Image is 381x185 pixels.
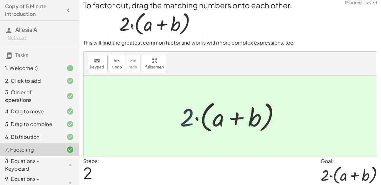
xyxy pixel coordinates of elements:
[83,163,92,182] span: 2
[5,3,63,18] h4: Copy of 5 Minute Introduction
[66,92,74,100] i: Task finished and correct.
[83,39,377,46] p: This will find the greatest common factor and works with more complex expressions, too.
[114,57,120,65] i: undo
[66,108,74,115] i: Task finished and correct.
[109,11,203,37] img: 3377f121076139ece68a6080b70b10c2af52822142e68bb6169fbb7008498492.gif
[129,65,137,69] span: redo
[66,77,74,85] i: Task finished and correct.
[15,52,28,58] span: Tasks
[5,120,56,128] div: 5. Drag to combine
[66,120,74,128] i: Task finished and correct.
[5,157,56,173] div: 8. Equations - Keyboard
[66,133,74,141] i: Task finished and correct.
[90,65,104,69] span: keypad
[125,55,141,72] button: redoredo
[142,55,167,72] button: fullscreen
[66,146,74,153] i: Task finished and correct.
[94,57,100,65] i: keyboard
[8,34,74,41] div: Not you?
[145,65,164,69] span: fullscreen
[66,64,74,72] i: Task finished.
[5,146,56,153] div: 7. Factoring
[112,65,122,69] span: undo
[130,57,136,65] i: redo
[321,157,377,165] div: Goal:
[15,26,37,33] span: Allesia A
[66,161,74,169] i: Task not started.
[5,108,56,115] div: 4. Drag to move
[5,89,56,104] div: 3. Order of operations
[5,64,56,72] div: 1. Welcome :)
[5,77,56,85] div: 2. Click to add
[83,158,99,164] label: Steps:
[5,133,56,141] div: 6. Distribution
[109,55,125,72] button: undoundo
[87,55,108,72] button: keyboardkeypad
